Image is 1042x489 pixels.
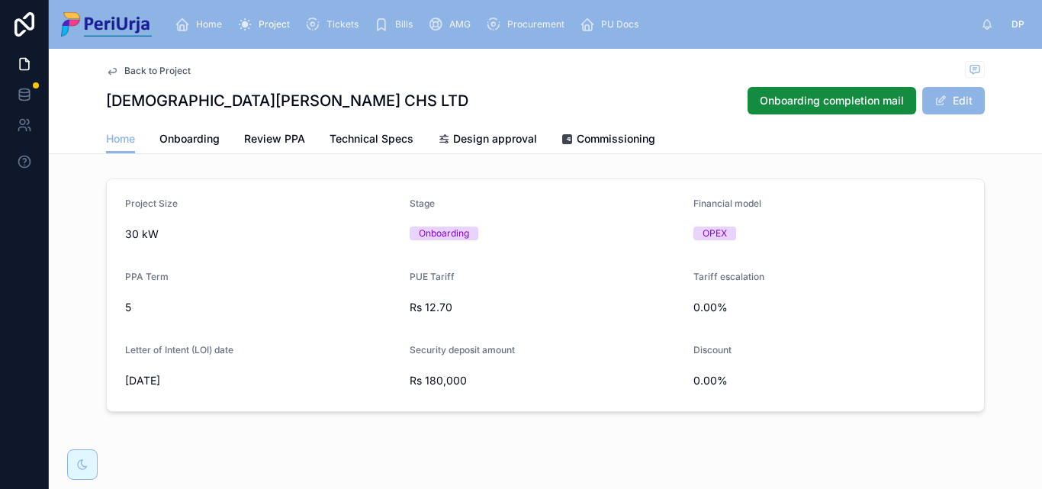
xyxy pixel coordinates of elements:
span: Financial model [693,198,761,209]
a: Tickets [301,11,369,38]
span: PUE Tariff [410,271,455,282]
span: Home [196,18,222,31]
a: Technical Specs [330,125,413,156]
span: Rs 180,000 [410,373,682,388]
img: App logo [61,12,152,37]
a: Procurement [481,11,575,38]
a: Bills [369,11,423,38]
a: Design approval [438,125,537,156]
a: Onboarding [159,125,220,156]
span: Review PPA [244,131,305,146]
span: Home [106,131,135,146]
span: Stage [410,198,435,209]
button: Onboarding completion mail [748,87,916,114]
span: 0.00% [693,300,966,315]
span: [DATE] [125,373,397,388]
span: Security deposit amount [410,344,515,355]
span: Design approval [453,131,537,146]
span: PU Docs [601,18,638,31]
a: Project [233,11,301,38]
span: AMG [449,18,471,31]
span: Tickets [326,18,359,31]
a: Home [106,125,135,154]
span: Bills [395,18,413,31]
span: Discount [693,344,732,355]
a: PU Docs [575,11,649,38]
span: PPA Term [125,271,169,282]
span: Onboarding completion mail [760,93,904,108]
div: scrollable content [164,8,981,41]
h1: [DEMOGRAPHIC_DATA][PERSON_NAME] CHS LTD [106,90,468,111]
a: Back to Project [106,65,191,77]
span: 0.00% [693,373,966,388]
span: 5 [125,300,397,315]
span: Letter of Intent (LOI) date [125,344,233,355]
div: Onboarding [419,227,469,240]
a: AMG [423,11,481,38]
span: Technical Specs [330,131,413,146]
span: Back to Project [124,65,191,77]
span: Procurement [507,18,564,31]
button: Edit [922,87,985,114]
span: Tariff escalation [693,271,764,282]
span: 30 kW [125,227,397,242]
span: Commissioning [577,131,655,146]
span: Onboarding [159,131,220,146]
a: Home [170,11,233,38]
span: Rs 12.70 [410,300,682,315]
span: Project Size [125,198,178,209]
a: Review PPA [244,125,305,156]
a: Commissioning [561,125,655,156]
span: DP [1011,18,1024,31]
div: OPEX [703,227,727,240]
span: Project [259,18,290,31]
